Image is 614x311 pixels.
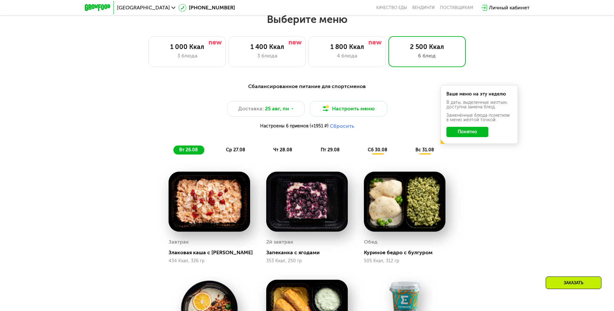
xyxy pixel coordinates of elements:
[546,276,601,289] div: Заказать
[179,147,198,153] span: вт 26.08
[321,147,340,153] span: пт 29.08
[368,147,387,153] span: сб 30.08
[315,52,379,60] div: 4 блюда
[310,101,387,116] button: Настроить меню
[364,249,451,256] div: Куриное бедро с булгуром
[266,249,353,256] div: Запеканка с ягодами
[117,5,170,10] span: [GEOGRAPHIC_DATA]
[235,52,299,60] div: 3 блюда
[235,43,299,51] div: 1 400 Ккал
[169,258,250,264] div: 434 Ккал, 326 гр
[489,4,530,12] div: Личный кабинет
[330,123,354,129] button: Сбросить
[266,258,348,264] div: 353 Ккал, 250 гр
[364,258,445,264] div: 505 Ккал, 312 гр
[155,52,219,60] div: 3 блюда
[446,127,488,137] button: Понятно
[364,237,377,247] div: Обед
[440,5,473,10] div: поставщикам
[155,43,219,51] div: 1 000 Ккал
[179,4,235,12] a: [PHONE_NUMBER]
[169,237,189,247] div: Завтрак
[395,52,459,60] div: 6 блюд
[446,113,512,122] div: Заменённые блюда пометили в меню жёлтой точкой.
[116,83,498,91] div: Сбалансированное питание для спортсменов
[265,105,289,113] span: 25 авг, пн
[446,100,512,109] div: В даты, выделенные желтым, доступна замена блюд.
[226,147,245,153] span: ср 27.08
[273,147,292,153] span: чт 28.08
[169,249,255,256] div: Злаковая каша с [PERSON_NAME]
[315,43,379,51] div: 1 800 Ккал
[238,105,264,113] span: Доставка:
[260,124,328,128] span: Настроены 6 приемов (+1951 ₽)
[376,5,407,10] a: Качество еды
[21,13,593,26] h2: Выберите меню
[446,92,512,96] div: Ваше меню на эту неделю
[412,5,435,10] a: Вендинги
[395,43,459,51] div: 2 500 Ккал
[266,237,293,247] div: 2й завтрак
[415,147,434,153] span: вс 31.08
